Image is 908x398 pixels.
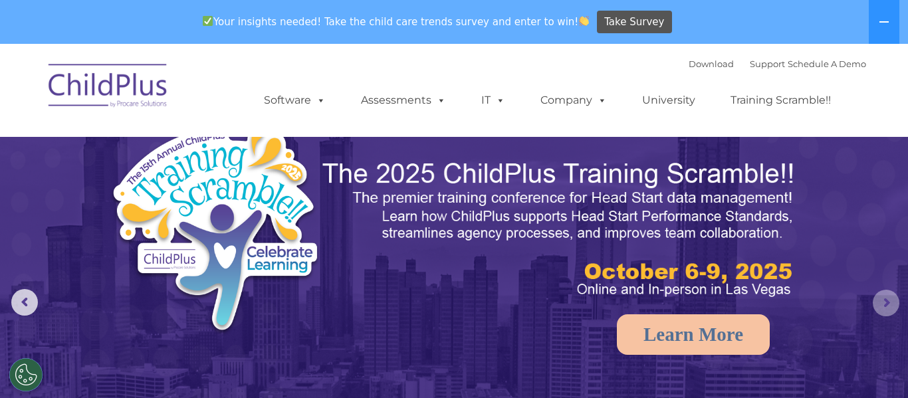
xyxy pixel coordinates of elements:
a: Company [527,87,620,114]
button: Cookies Settings [9,358,43,391]
a: IT [468,87,518,114]
a: Training Scramble!! [717,87,844,114]
span: Your insights needed! Take the child care trends survey and enter to win! [197,9,595,35]
a: Schedule A Demo [788,58,866,69]
img: 👏 [579,16,589,26]
a: Learn More [617,314,770,355]
a: Take Survey [597,11,672,34]
span: Take Survey [604,11,664,34]
span: Phone number [185,142,241,152]
img: ChildPlus by Procare Solutions [42,54,175,121]
a: Support [750,58,785,69]
font: | [689,58,866,69]
a: Assessments [348,87,459,114]
span: Last name [185,88,225,98]
a: University [629,87,709,114]
a: Download [689,58,734,69]
img: ✅ [203,16,213,26]
a: Software [251,87,339,114]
